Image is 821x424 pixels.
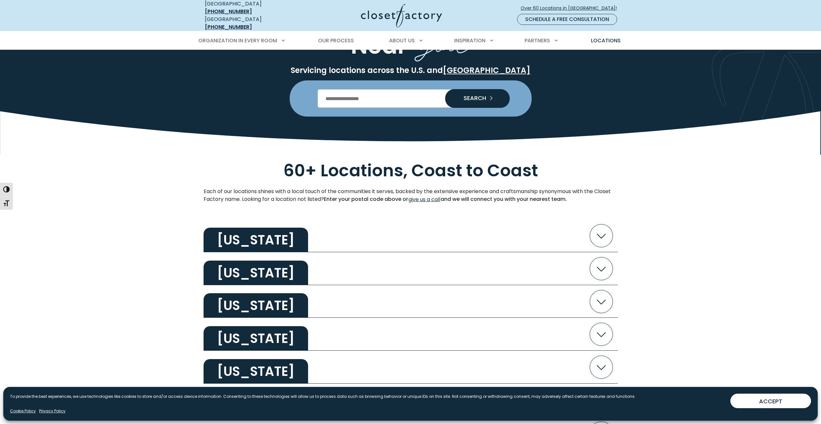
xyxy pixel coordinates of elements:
[443,65,530,76] a: [GEOGRAPHIC_DATA]
[10,394,636,399] p: To provide the best experiences, we use technologies like cookies to store and/or access device i...
[458,95,486,101] span: SEARCH
[318,89,503,108] input: Enter Postal Code
[10,408,36,414] a: Cookie Policy
[204,318,618,351] button: [US_STATE]
[517,14,617,25] a: Schedule a Free Consultation
[445,89,510,108] button: Search our Nationwide Locations
[730,394,811,408] button: ACCEPT
[408,195,441,204] a: give us a call
[205,8,252,15] a: [PHONE_NUMBER]
[204,293,308,318] h2: [US_STATE]
[194,32,627,50] nav: Primary Menu
[591,37,621,44] span: Locations
[205,23,252,31] a: [PHONE_NUMBER]
[318,37,354,44] span: Our Process
[204,66,618,75] p: Servicing locations across the U.S. and
[39,408,65,414] a: Privacy Policy
[454,37,486,44] span: Inspiration
[204,228,308,252] h2: [US_STATE]
[204,188,618,204] p: Each of our locations shines with a local touch of the communities it serves, backed by the exten...
[204,359,308,384] h2: [US_STATE]
[204,219,618,252] button: [US_STATE]
[521,5,622,12] span: Over 60 Locations in [GEOGRAPHIC_DATA]!
[204,261,308,285] h2: [US_STATE]
[204,384,618,417] button: [US_STATE]
[204,285,618,318] button: [US_STATE]
[361,4,442,27] img: Closet Factory Logo
[520,3,622,14] a: Over 60 Locations in [GEOGRAPHIC_DATA]!
[198,37,277,44] span: Organization in Every Room
[204,252,618,285] button: [US_STATE]
[525,37,550,44] span: Partners
[205,16,298,31] div: [GEOGRAPHIC_DATA]
[283,159,538,182] span: 60+ Locations, Coast to Coast
[389,37,415,44] span: About Us
[204,351,618,384] button: [US_STATE]
[324,195,567,203] strong: Enter your postal code above or and we will connect you with your nearest team.
[204,326,308,351] h2: [US_STATE]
